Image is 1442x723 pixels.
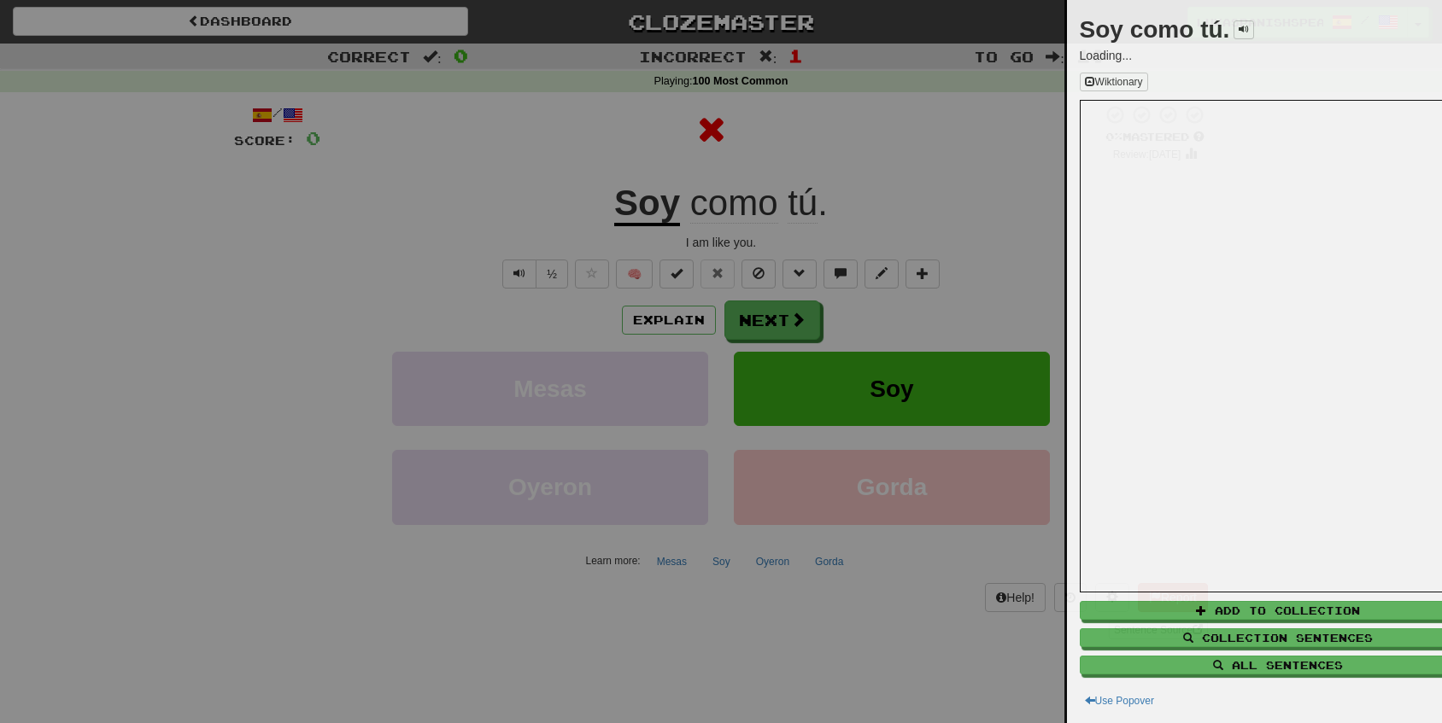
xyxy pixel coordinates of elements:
button: Wiktionary [1080,73,1148,91]
strong: Soy como tú. [1080,16,1230,43]
button: Use Popover [1080,691,1159,710]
